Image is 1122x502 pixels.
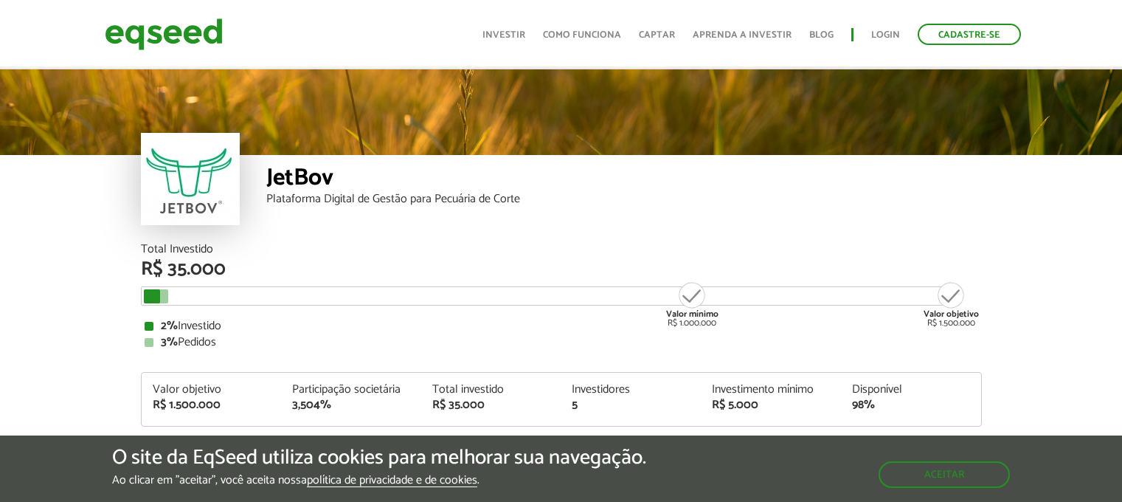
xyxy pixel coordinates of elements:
[112,473,646,487] p: Ao clicar em "aceitar", você aceita nossa .
[879,461,1010,488] button: Aceitar
[666,307,718,321] strong: Valor mínimo
[918,24,1021,45] a: Cadastre-se
[924,281,979,328] div: R$ 1.500.000
[482,30,525,40] a: Investir
[712,399,830,411] div: R$ 5.000
[153,384,271,396] div: Valor objetivo
[145,337,978,348] div: Pedidos
[292,384,410,396] div: Participação societária
[153,399,271,411] div: R$ 1.500.000
[543,30,621,40] a: Como funciona
[112,447,646,470] h5: O site da EqSeed utiliza cookies para melhorar sua navegação.
[141,244,982,255] div: Total Investido
[266,166,982,193] div: JetBov
[145,320,978,332] div: Investido
[924,307,979,321] strong: Valor objetivo
[693,30,792,40] a: Aprenda a investir
[432,384,550,396] div: Total investido
[161,316,178,336] strong: 2%
[141,260,982,279] div: R$ 35.000
[639,30,675,40] a: Captar
[432,399,550,411] div: R$ 35.000
[572,384,690,396] div: Investidores
[852,384,970,396] div: Disponível
[161,332,178,352] strong: 3%
[292,399,410,411] div: 3,504%
[266,193,982,205] div: Plataforma Digital de Gestão para Pecuária de Corte
[307,475,477,487] a: política de privacidade e de cookies
[871,30,900,40] a: Login
[572,399,690,411] div: 5
[809,30,834,40] a: Blog
[105,15,223,54] img: EqSeed
[852,399,970,411] div: 98%
[712,384,830,396] div: Investimento mínimo
[665,281,720,328] div: R$ 1.000.000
